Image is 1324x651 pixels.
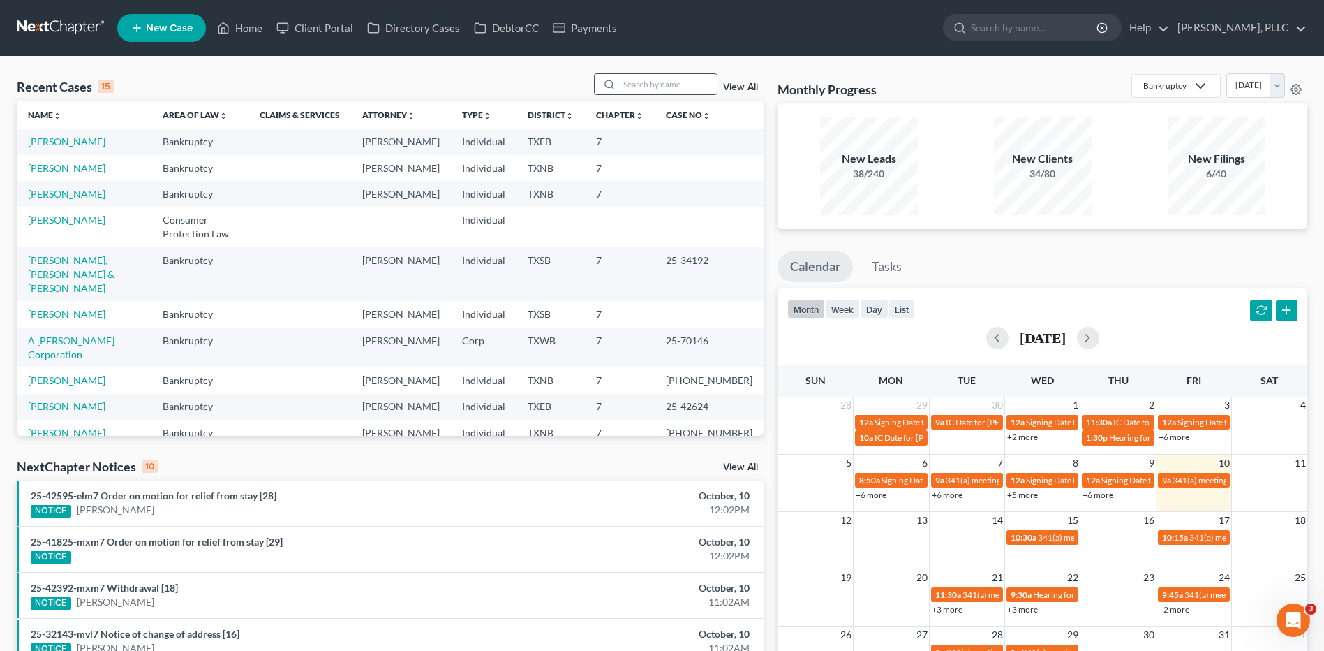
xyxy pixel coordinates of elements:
span: Hearing for [PERSON_NAME] [1033,590,1142,600]
a: Typeunfold_more [462,110,491,120]
span: Thu [1108,374,1129,386]
div: NOTICE [31,597,71,610]
span: Hearing for [1109,432,1151,443]
a: +2 more [1159,604,1189,615]
span: IC Date for [PERSON_NAME], Shylanda [946,417,1089,427]
div: Bankruptcy [1143,80,1187,92]
td: TXNB [516,420,585,446]
a: Districtunfold_more [528,110,574,120]
td: [PERSON_NAME] [351,301,451,327]
td: Individual [451,367,516,393]
div: 12:02PM [519,503,750,517]
span: Fri [1187,374,1201,386]
a: 25-41825-mxm7 Order on motion for relief from stay [29] [31,536,283,548]
span: 29 [915,397,929,414]
span: 1:30p [1086,432,1108,443]
td: Bankruptcy [151,181,248,207]
a: [PERSON_NAME] [28,427,105,439]
span: 30 [1142,627,1156,643]
button: month [787,300,825,319]
a: +2 more [1007,432,1038,442]
div: Recent Cases [17,78,114,95]
td: Individual [451,394,516,420]
span: 12a [1162,417,1176,427]
a: [PERSON_NAME] [28,136,105,147]
td: TXWB [516,328,585,367]
span: 1 [1071,397,1080,414]
button: day [860,300,888,319]
span: 21 [990,569,1004,586]
i: unfold_more [565,112,574,120]
td: Individual [451,301,516,327]
a: View All [723,462,758,472]
span: 5 [845,455,853,471]
span: 9 [1147,455,1156,471]
button: week [825,300,860,319]
td: 25-42624 [655,394,764,420]
a: +6 more [1159,432,1189,442]
span: 19 [839,569,853,586]
div: 15 [98,80,114,93]
td: [PERSON_NAME] [351,367,451,393]
span: Wed [1031,374,1054,386]
td: 25-70146 [655,328,764,367]
span: 11:30a [1086,417,1112,427]
button: list [888,300,915,319]
a: +6 more [856,490,886,500]
span: 8 [1071,455,1080,471]
iframe: Intercom live chat [1277,604,1310,637]
h3: Monthly Progress [778,81,877,98]
a: Attorneyunfold_more [362,110,415,120]
span: IC Date for [PERSON_NAME] [875,432,981,443]
div: October, 10 [519,535,750,549]
i: unfold_more [53,112,61,120]
td: 7 [585,155,655,181]
td: Individual [451,247,516,301]
td: Individual [451,181,516,207]
a: Home [210,15,269,41]
span: Sat [1260,374,1278,386]
span: 341(a) meeting for [PERSON_NAME] [946,475,1080,485]
a: [PERSON_NAME], PLLC [1170,15,1307,41]
span: 10:15a [1162,532,1188,543]
a: Chapterunfold_more [596,110,644,120]
td: [PHONE_NUMBER] [655,420,764,446]
div: NextChapter Notices [17,458,158,475]
span: 12a [1086,475,1100,485]
span: 29 [1066,627,1080,643]
i: unfold_more [635,112,644,120]
a: [PERSON_NAME] [28,400,105,412]
td: [PHONE_NUMBER] [655,367,764,393]
a: Case Nounfold_more [666,110,711,120]
div: October, 10 [519,581,750,595]
span: 7 [996,455,1004,471]
span: Sun [805,374,826,386]
td: Bankruptcy [151,328,248,367]
td: Individual [451,420,516,446]
div: New Clients [994,151,1092,167]
a: +3 more [932,604,962,615]
td: Bankruptcy [151,420,248,446]
span: 6 [921,455,929,471]
td: TXEB [516,394,585,420]
div: 38/240 [820,167,918,181]
td: [PERSON_NAME] [351,394,451,420]
span: Tue [958,374,976,386]
td: [PERSON_NAME] [351,129,451,154]
span: 11:30a [935,590,961,600]
td: TXNB [516,367,585,393]
span: 31 [1217,627,1231,643]
span: 341(a) meeting for [PERSON_NAME] [1173,475,1307,485]
span: 9a [935,475,944,485]
td: Bankruptcy [151,394,248,420]
span: Mon [879,374,903,386]
td: TXNB [516,181,585,207]
a: A [PERSON_NAME] Corporation [28,335,114,360]
td: [PERSON_NAME] [351,155,451,181]
td: [PERSON_NAME] [351,420,451,446]
div: 34/80 [994,167,1092,181]
span: 28 [990,627,1004,643]
td: TXNB [516,155,585,181]
a: Calendar [778,251,853,282]
i: unfold_more [219,112,228,120]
